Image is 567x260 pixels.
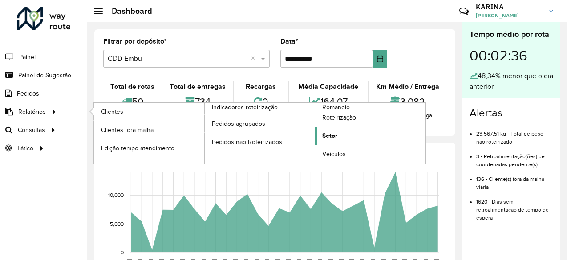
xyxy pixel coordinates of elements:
[105,92,159,111] div: 50
[205,133,315,151] a: Pedidos não Roteirizados
[110,221,124,227] text: 5,000
[103,36,167,47] label: Filtrar por depósito
[291,92,366,111] div: 164,07
[315,109,425,127] a: Roteirização
[94,103,204,120] a: Clientes
[94,139,204,157] a: Edição tempo atendimento
[18,107,46,116] span: Relatórios
[322,103,350,112] span: Romaneio
[205,115,315,132] a: Pedidos agrupados
[212,137,282,147] span: Pedidos não Roteirizados
[19,52,36,62] span: Painel
[18,71,71,80] span: Painel de Sugestão
[165,92,231,111] div: 734
[476,3,543,11] h3: KARINA
[165,81,231,92] div: Total de entregas
[470,40,553,71] div: 00:02:36
[212,119,265,128] span: Pedidos agrupados
[94,103,315,164] a: Indicadores roteirização
[101,144,174,153] span: Edição tempo atendimento
[322,131,337,140] span: Setor
[101,125,154,135] span: Clientes fora malha
[121,249,124,255] text: 0
[291,81,366,92] div: Média Capacidade
[251,53,259,64] span: Clear all
[17,144,33,153] span: Tático
[371,92,444,111] div: 3,082
[373,50,387,68] button: Choose Date
[476,123,553,146] li: 23.567,51 kg - Total de peso não roteirizado
[101,107,123,116] span: Clientes
[17,89,39,98] span: Pedidos
[236,92,285,111] div: 0
[103,6,152,16] h2: Dashboard
[18,125,45,135] span: Consultas
[470,28,553,40] div: Tempo médio por rota
[454,2,474,21] a: Contato Rápido
[236,81,285,92] div: Recargas
[108,192,124,198] text: 10,000
[476,146,553,168] li: 3 - Retroalimentação(ões) de coordenadas pendente(s)
[371,81,444,92] div: Km Médio / Entrega
[322,113,356,122] span: Roteirização
[315,127,425,145] a: Setor
[315,145,425,163] a: Veículos
[470,71,553,92] div: 48,34% menor que o dia anterior
[476,12,543,20] span: [PERSON_NAME]
[476,191,553,222] li: 1620 - Dias sem retroalimentação de tempo de espera
[476,168,553,191] li: 136 - Cliente(s) fora da malha viária
[212,103,278,112] span: Indicadores roteirização
[105,81,159,92] div: Total de rotas
[205,103,426,164] a: Romaneio
[470,107,553,120] h4: Alertas
[94,121,204,139] a: Clientes fora malha
[280,36,298,47] label: Data
[322,149,346,159] span: Veículos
